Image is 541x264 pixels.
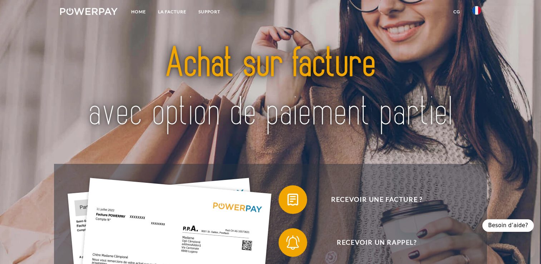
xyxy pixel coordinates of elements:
button: Recevoir une facture ? [279,185,464,214]
iframe: Fenêtre de messagerie [399,6,535,233]
span: Recevoir une facture ? [289,185,464,214]
img: logo-powerpay-white.svg [60,8,118,15]
img: qb_bell.svg [284,234,302,251]
img: title-powerpay_fr.svg [81,26,460,150]
button: Recevoir un rappel? [279,228,464,257]
iframe: Bouton de lancement de la fenêtre de messagerie [512,235,535,258]
a: CG [447,5,466,18]
a: Support [192,5,226,18]
span: Recevoir un rappel? [289,228,464,257]
a: Home [125,5,152,18]
a: LA FACTURE [152,5,192,18]
img: qb_bill.svg [284,191,302,209]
